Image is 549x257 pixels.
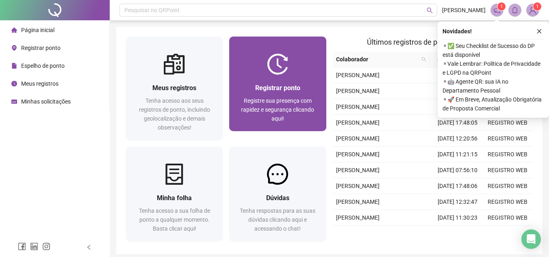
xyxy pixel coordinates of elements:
[21,63,65,69] span: Espelho de ponto
[21,27,54,33] span: Página inicial
[442,6,486,15] span: [PERSON_NAME]
[497,2,506,11] sup: 1
[433,67,483,83] td: [DATE] 12:23:07
[493,6,501,14] span: notification
[229,37,326,131] a: Registrar pontoRegistre sua presença com rapidez e segurança clicando aqui!
[433,226,483,242] td: [DATE] 07:48:32
[421,57,426,62] span: search
[483,178,533,194] td: REGISTRO WEB
[240,207,315,232] span: Tenha respostas para as suas dúvidas clicando aqui e acessando o chat!
[241,97,314,122] span: Registre sua presença com rapidez e segurança clicando aqui!
[336,199,380,205] span: [PERSON_NAME]
[336,72,380,78] span: [PERSON_NAME]
[483,226,533,242] td: REGISTRO WEB
[483,162,533,178] td: REGISTRO WEB
[336,167,380,173] span: [PERSON_NAME]
[433,131,483,147] td: [DATE] 12:20:56
[157,194,192,202] span: Minha folha
[336,214,380,221] span: [PERSON_NAME]
[86,244,92,250] span: left
[433,99,483,115] td: [DATE] 08:00:38
[521,229,541,249] div: Open Intercom Messenger
[433,83,483,99] td: [DATE] 11:21:24
[21,45,61,51] span: Registrar ponto
[420,53,428,65] span: search
[139,207,210,232] span: Tenha acesso a sua folha de ponto a qualquer momento. Basta clicar aqui!
[336,135,380,142] span: [PERSON_NAME]
[483,210,533,226] td: REGISTRO WEB
[336,55,419,64] span: Colaborador
[443,95,544,113] span: ⚬ 🚀 Em Breve, Atualização Obrigatória de Proposta Comercial
[433,115,483,131] td: [DATE] 17:48:05
[336,104,380,110] span: [PERSON_NAME]
[427,7,433,13] span: search
[126,147,223,241] a: Minha folhaTenha acesso a sua folha de ponto a qualquer momento. Basta clicar aqui!
[443,59,544,77] span: ⚬ Vale Lembrar: Política de Privacidade e LGPD na QRPoint
[483,194,533,210] td: REGISTRO WEB
[433,210,483,226] td: [DATE] 11:30:23
[336,151,380,158] span: [PERSON_NAME]
[433,55,468,64] span: Data/Hora
[21,98,71,105] span: Minhas solicitações
[11,99,17,104] span: schedule
[11,81,17,86] span: clock-circle
[483,147,533,162] td: REGISTRO WEB
[433,162,483,178] td: [DATE] 07:56:10
[536,4,539,9] span: 1
[11,27,17,33] span: home
[42,242,50,251] span: instagram
[433,178,483,194] td: [DATE] 17:48:06
[18,242,26,251] span: facebook
[139,97,210,131] span: Tenha acesso aos seus registros de ponto, incluindo geolocalização e demais observações!
[500,4,503,9] span: 1
[527,4,539,16] img: 91103
[11,45,17,51] span: environment
[336,88,380,94] span: [PERSON_NAME]
[229,147,326,241] a: DúvidasTenha respostas para as suas dúvidas clicando aqui e acessando o chat!
[11,63,17,69] span: file
[533,2,541,11] sup: Atualize o seu contato no menu Meus Dados
[266,194,289,202] span: Dúvidas
[21,80,59,87] span: Meus registros
[336,119,380,126] span: [PERSON_NAME]
[433,194,483,210] td: [DATE] 12:32:47
[483,131,533,147] td: REGISTRO WEB
[152,84,196,92] span: Meus registros
[443,77,544,95] span: ⚬ 🤖 Agente QR: sua IA no Departamento Pessoal
[443,41,544,59] span: ⚬ ✅ Seu Checklist de Sucesso do DP está disponível
[536,28,542,34] span: close
[430,52,478,67] th: Data/Hora
[511,6,519,14] span: bell
[483,115,533,131] td: REGISTRO WEB
[367,38,498,46] span: Últimos registros de ponto sincronizados
[443,27,472,36] span: Novidades !
[30,242,38,251] span: linkedin
[336,183,380,189] span: [PERSON_NAME]
[255,84,300,92] span: Registrar ponto
[433,147,483,162] td: [DATE] 11:21:15
[126,37,223,140] a: Meus registrosTenha acesso aos seus registros de ponto, incluindo geolocalização e demais observa...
